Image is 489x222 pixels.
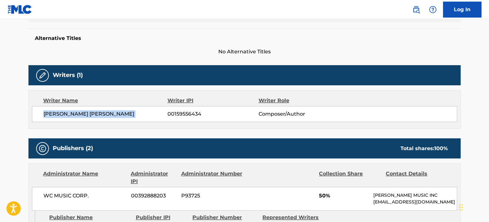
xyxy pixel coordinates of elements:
div: Drag [459,198,463,217]
h5: Writers (1) [53,72,83,79]
span: P93725 [181,192,243,200]
h5: Alternative Titles [35,35,454,42]
p: [EMAIL_ADDRESS][DOMAIN_NAME] [373,199,457,205]
img: MLC Logo [8,5,32,14]
div: Help [426,3,439,16]
div: Contact Details [386,170,448,185]
div: Publisher IPI [136,214,188,221]
div: Writer IPI [167,97,259,104]
div: Publisher Name [49,214,131,221]
h5: Publishers (2) [53,145,93,152]
img: Publishers [39,145,46,152]
span: 00392888203 [131,192,176,200]
span: 50% [319,192,369,200]
div: Writer Role [258,97,341,104]
p: [PERSON_NAME] MUSIC INC [373,192,457,199]
span: 00159556434 [167,110,258,118]
div: Represented Writers [262,214,328,221]
span: WC MUSIC CORP. [43,192,126,200]
img: search [412,6,420,13]
div: Administrator Name [43,170,126,185]
div: Collection Share [319,170,381,185]
div: Publisher Number [192,214,258,221]
div: Administrator IPI [131,170,176,185]
span: No Alternative Titles [28,48,461,56]
a: Public Search [410,3,423,16]
div: Writer Name [43,97,167,104]
span: Composer/Author [258,110,341,118]
a: Log In [443,2,481,18]
img: help [429,6,437,13]
div: Total shares: [400,145,448,152]
div: Administrator Number [181,170,243,185]
iframe: Chat Widget [457,191,489,222]
img: Writers [39,72,46,79]
span: [PERSON_NAME] [PERSON_NAME] [43,110,167,118]
span: 100 % [434,145,448,151]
